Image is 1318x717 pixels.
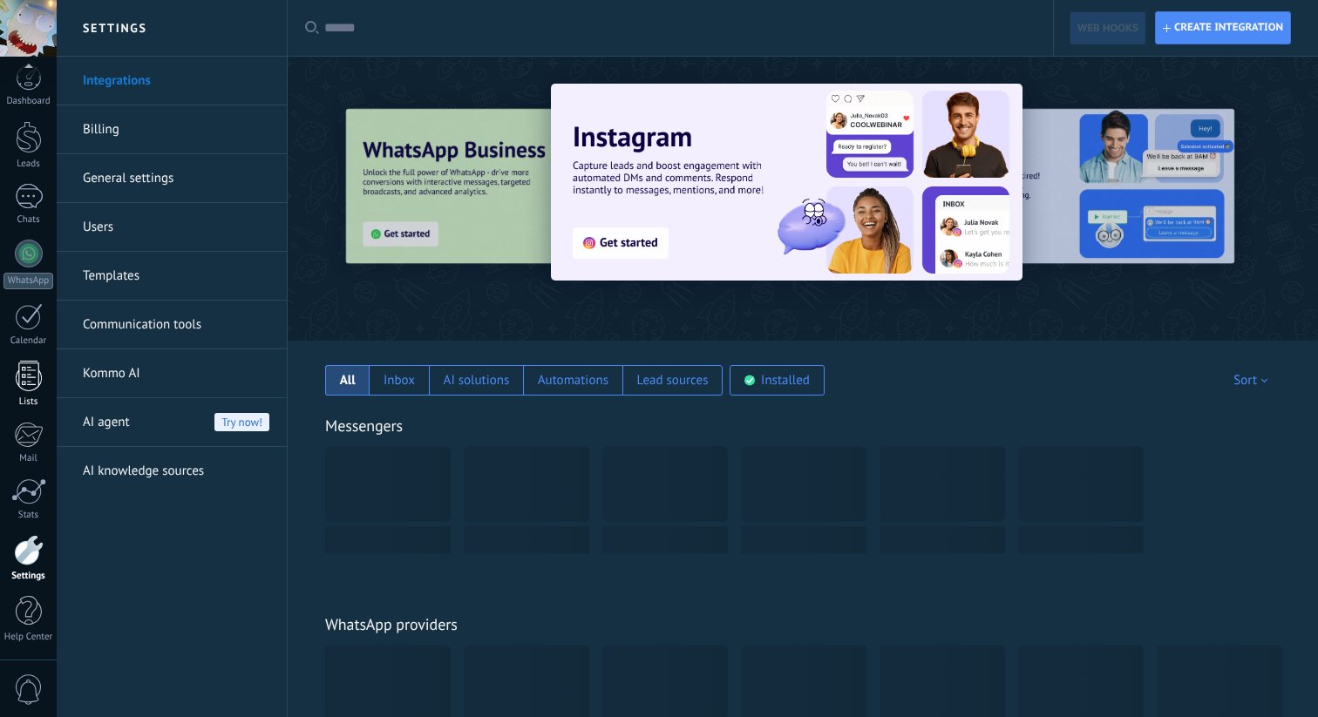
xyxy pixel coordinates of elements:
[83,57,269,105] a: Integrations
[57,203,287,252] li: Users
[3,396,54,408] div: Lists
[3,214,54,226] div: Chats
[1155,11,1291,44] button: Create integration
[83,447,269,496] a: AI knowledge sources
[3,273,53,289] div: WhatsApp
[57,252,287,301] li: Templates
[57,301,287,349] li: Communication tools
[637,372,709,389] div: Lead sources
[3,453,54,464] div: Mail
[384,372,415,389] div: Inbox
[3,510,54,521] div: Stats
[538,372,608,389] div: Automations
[1233,372,1274,389] div: Sort
[325,416,403,436] a: Messengers
[83,203,269,252] a: Users
[57,447,287,495] li: AI knowledge sources
[214,413,269,431] span: Try now!
[3,571,54,582] div: Settings
[57,105,287,154] li: Billing
[83,349,269,398] a: Kommo AI
[57,57,287,105] li: Integrations
[3,335,54,347] div: Calendar
[863,109,1234,264] img: Slide 2
[1077,22,1138,36] span: Web hooks
[551,84,1022,281] img: Slide 1
[83,398,269,447] a: AI agentTry now!
[1174,21,1283,35] span: Create integration
[57,398,287,447] li: AI agent
[3,632,54,643] div: Help Center
[83,398,130,447] span: AI agent
[340,372,356,389] div: All
[761,372,810,389] div: Installed
[83,105,269,154] a: Billing
[325,614,458,634] a: WhatsApp providers
[3,96,54,107] div: Dashboard
[444,372,510,389] div: AI solutions
[83,154,269,203] a: General settings
[1070,11,1146,44] button: Web hooks
[3,159,54,170] div: Leads
[57,154,287,203] li: General settings
[346,109,717,264] img: Slide 3
[57,349,287,398] li: Kommo AI
[83,301,269,349] a: Communication tools
[83,252,269,301] a: Templates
